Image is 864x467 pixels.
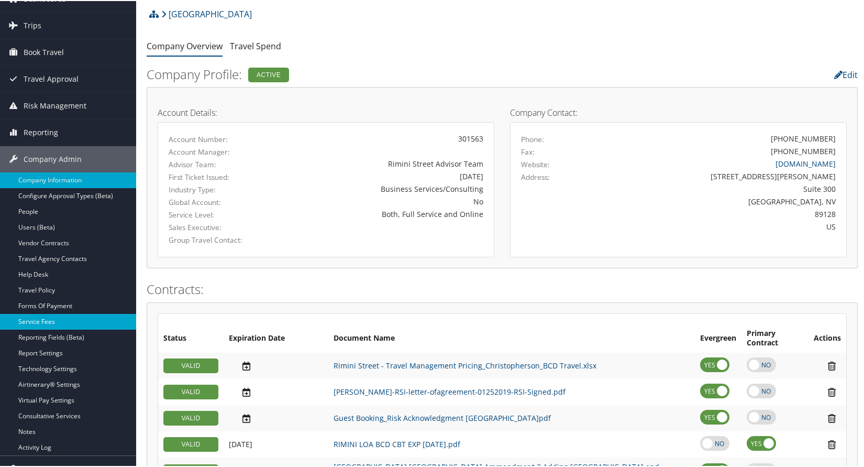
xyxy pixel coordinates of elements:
[604,170,836,181] div: [STREET_ADDRESS][PERSON_NAME]
[604,195,836,206] div: [GEOGRAPHIC_DATA], NV
[230,39,281,51] a: Travel Spend
[229,412,323,423] div: Add/Edit Date
[521,158,550,169] label: Website:
[24,92,86,118] span: Risk Management
[604,220,836,231] div: US
[24,38,64,64] span: Book Travel
[169,158,263,169] label: Advisor Team:
[169,209,263,219] label: Service Level:
[147,39,223,51] a: Company Overview
[279,182,483,193] div: Business Services/Consulting
[510,107,847,116] h4: Company Contact:
[229,386,323,397] div: Add/Edit Date
[808,323,846,352] th: Actions
[279,132,483,143] div: 301563
[163,410,218,425] div: VALID
[229,438,252,448] span: [DATE]
[334,438,460,448] a: RIMINI LOA BCD CBT EXP [DATE].pdf
[771,145,836,156] div: [PHONE_NUMBER]
[161,3,252,24] a: [GEOGRAPHIC_DATA]
[334,412,551,422] a: Guest Booking_Risk Acknowledgment [GEOGRAPHIC_DATA]pdf
[328,323,695,352] th: Document Name
[334,360,596,370] a: Rimini Street - Travel Management Pricing_Christopherson_BCD Travel.xlsx
[823,412,841,423] i: Remove Contract
[771,132,836,143] div: [PHONE_NUMBER]
[163,357,218,372] div: VALID
[834,68,858,80] a: Edit
[823,438,841,449] i: Remove Contract
[823,386,841,397] i: Remove Contract
[229,360,323,371] div: Add/Edit Date
[163,384,218,398] div: VALID
[521,133,544,144] label: Phone:
[334,386,566,396] a: [PERSON_NAME]-RSI-letter-ofagreement-01252019-RSI-Signed.pdf
[169,133,263,144] label: Account Number:
[24,118,58,145] span: Reporting
[24,145,82,171] span: Company Admin
[158,107,494,116] h4: Account Details:
[24,65,79,91] span: Travel Approval
[169,171,263,181] label: First Ticket Issued:
[169,183,263,194] label: Industry Type:
[169,221,263,232] label: Sales Executive:
[248,67,289,81] div: Active
[24,12,41,38] span: Trips
[279,157,483,168] div: Rimini Street Advisor Team
[604,208,836,219] div: 89128
[169,196,263,207] label: Global Account:
[279,195,483,206] div: No
[279,170,483,181] div: [DATE]
[229,439,323,448] div: Add/Edit Date
[823,360,841,371] i: Remove Contract
[147,64,615,82] h2: Company Profile:
[147,279,858,297] h2: Contracts:
[695,323,741,352] th: Evergreen
[521,171,550,181] label: Address:
[169,146,263,156] label: Account Manager:
[158,323,224,352] th: Status
[776,158,836,168] a: [DOMAIN_NAME]
[741,323,808,352] th: Primary Contract
[521,146,535,156] label: Fax:
[604,182,836,193] div: Suite 300
[224,323,328,352] th: Expiration Date
[169,234,263,244] label: Group Travel Contact:
[163,436,218,451] div: VALID
[279,208,483,219] div: Both, Full Service and Online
